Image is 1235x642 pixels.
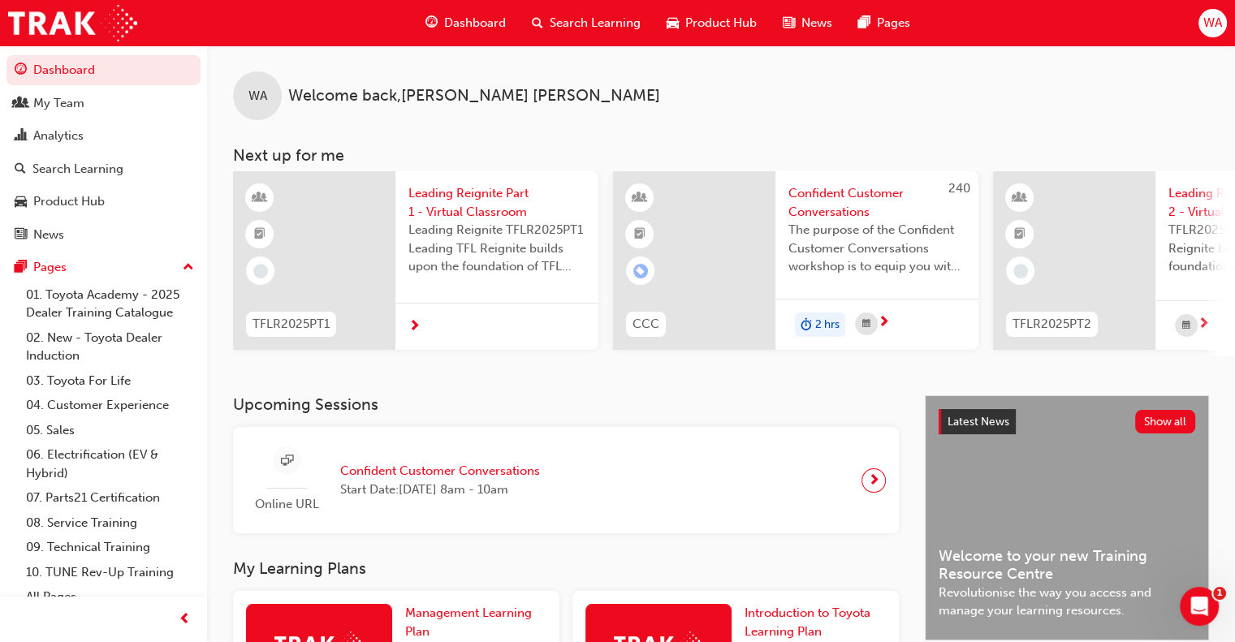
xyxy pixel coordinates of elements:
[254,187,266,209] span: learningResourceType_INSTRUCTOR_LED-icon
[8,5,137,41] img: Trak
[1014,187,1026,209] span: learningResourceType_INSTRUCTOR_LED-icon
[179,610,191,630] span: prev-icon
[33,226,64,244] div: News
[207,146,1235,165] h3: Next up for me
[405,604,546,640] a: Management Learning Plan
[19,393,201,418] a: 04. Customer Experience
[254,224,266,245] span: booktick-icon
[634,224,646,245] span: booktick-icon
[15,97,27,111] span: people-icon
[801,314,812,335] span: duration-icon
[633,315,659,334] span: CCC
[33,192,105,211] div: Product Hub
[15,63,27,78] span: guage-icon
[1198,317,1210,332] span: next-icon
[246,495,327,514] span: Online URL
[858,13,870,33] span: pages-icon
[1203,14,1222,32] span: WA
[745,604,886,640] a: Introduction to Toyota Learning Plan
[1182,316,1190,336] span: calendar-icon
[878,316,890,330] span: next-icon
[444,14,506,32] span: Dashboard
[6,55,201,85] a: Dashboard
[425,13,438,33] span: guage-icon
[1180,587,1219,626] iframe: Intercom live chat
[745,605,870,639] span: Introduction to Toyota Learning Plan
[1013,315,1091,334] span: TFLR2025PT2
[939,547,1195,584] span: Welcome to your new Training Resource Centre
[783,13,795,33] span: news-icon
[613,171,978,350] a: 240CCCConfident Customer ConversationsThe purpose of the Confident Customer Conversations worksho...
[6,52,201,252] button: DashboardMy TeamAnalyticsSearch LearningProduct HubNews
[248,87,267,106] span: WA
[19,325,201,368] a: 02. New - Toyota Dealer Induction
[939,584,1195,620] span: Revolutionise the way you access and manage your learning resources.
[288,87,660,106] span: Welcome back , [PERSON_NAME] [PERSON_NAME]
[183,257,194,278] span: up-icon
[340,462,540,480] span: Confident Customer Conversations
[6,252,201,282] button: Pages
[948,181,970,196] span: 240
[33,258,67,277] div: Pages
[1135,410,1196,433] button: Show all
[233,559,899,578] h3: My Learning Plans
[925,395,1209,640] a: Latest NewsShow allWelcome to your new Training Resource CentreRevolutionise the way you access a...
[633,264,648,278] span: learningRecordVerb_ENROLL-icon
[233,171,598,350] a: TFLR2025PT1Leading Reignite Part 1 - Virtual ClassroomLeading Reignite TFLR2025PT1 Leading TFL Re...
[233,395,899,414] h3: Upcoming Sessions
[19,584,201,610] a: All Pages
[6,187,201,217] a: Product Hub
[801,14,832,32] span: News
[877,14,910,32] span: Pages
[33,127,84,145] div: Analytics
[15,129,27,144] span: chart-icon
[845,6,923,40] a: pages-iconPages
[868,469,880,492] span: next-icon
[19,485,201,511] a: 07. Parts21 Certification
[948,415,1009,429] span: Latest News
[19,560,201,585] a: 10. TUNE Rev-Up Training
[15,261,27,275] span: pages-icon
[412,6,519,40] a: guage-iconDashboard
[815,316,840,334] span: 2 hrs
[15,162,26,177] span: search-icon
[532,13,543,33] span: search-icon
[1213,587,1226,600] span: 1
[788,221,965,276] span: The purpose of the Confident Customer Conversations workshop is to equip you with tools to commun...
[19,282,201,325] a: 01. Toyota Academy - 2025 Dealer Training Catalogue
[6,88,201,118] a: My Team
[19,442,201,485] a: 06. Electrification (EV & Hybrid)
[519,6,654,40] a: search-iconSearch Learning
[246,440,886,520] a: Online URLConfident Customer ConversationsStart Date:[DATE] 8am - 10am
[550,14,641,32] span: Search Learning
[667,13,679,33] span: car-icon
[15,228,27,243] span: news-icon
[6,121,201,151] a: Analytics
[19,511,201,536] a: 08. Service Training
[340,480,540,499] span: Start Date: [DATE] 8am - 10am
[770,6,845,40] a: news-iconNews
[32,160,123,179] div: Search Learning
[33,94,84,113] div: My Team
[253,315,330,334] span: TFLR2025PT1
[6,220,201,250] a: News
[15,195,27,209] span: car-icon
[939,409,1195,435] a: Latest NewsShow all
[6,154,201,184] a: Search Learning
[408,221,585,276] span: Leading Reignite TFLR2025PT1 Leading TFL Reignite builds upon the foundation of TFL Reignite, rea...
[862,314,870,334] span: calendar-icon
[788,184,965,221] span: Confident Customer Conversations
[19,368,201,394] a: 03. Toyota For Life
[19,535,201,560] a: 09. Technical Training
[634,187,646,209] span: learningResourceType_INSTRUCTOR_LED-icon
[19,418,201,443] a: 05. Sales
[1014,224,1026,245] span: booktick-icon
[654,6,770,40] a: car-iconProduct Hub
[1013,264,1028,278] span: learningRecordVerb_NONE-icon
[685,14,757,32] span: Product Hub
[1198,9,1227,37] button: WA
[408,320,421,334] span: next-icon
[281,451,293,472] span: sessionType_ONLINE_URL-icon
